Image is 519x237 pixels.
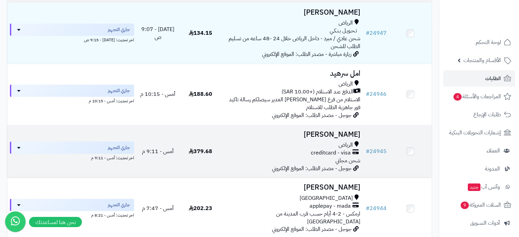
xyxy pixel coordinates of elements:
div: اخر تحديث: أمس - 8:21 م [10,211,134,218]
span: الرياض [338,141,353,149]
div: اخر تحديث: أمس - 10:15 م [10,97,134,104]
a: #24946 [366,90,387,98]
span: creditcard - visa [311,149,351,157]
span: شحن مجاني [335,157,360,165]
span: جاري التجهيز [108,202,130,208]
span: جاري التجهيز [108,26,130,33]
span: جديد [468,183,480,191]
h3: [PERSON_NAME] [224,131,360,138]
span: 9 [460,201,469,209]
span: جاري التجهيز [108,144,130,151]
span: وآتس آب [467,182,500,192]
span: الدفع عند الاستلام (+10.00 SAR) [282,88,354,96]
a: المدونة [443,161,515,177]
span: جوجل - مصدر الطلب: الموقع الإلكتروني [272,225,351,233]
span: السلات المتروكة [460,200,501,210]
a: المراجعات والأسئلة4 [443,88,515,105]
span: أمس - 9:11 م [142,147,174,155]
span: ارمكس - 2-4 أيام حسب قرب المدينة من [GEOGRAPHIC_DATA] [276,210,360,226]
a: لوحة التحكم [443,34,515,50]
span: جاري التجهيز [108,87,130,94]
span: جوجل - مصدر الطلب: الموقع الإلكتروني [272,164,351,173]
a: وآتس آبجديد [443,179,515,195]
span: أمس - 7:47 م [142,204,174,212]
span: إشعارات التحويلات البنكية [449,128,501,137]
span: # [366,29,370,37]
div: اخر تحديث: أمس - 9:11 م [10,154,134,161]
span: 188.60 [189,90,212,98]
img: logo-2.png [473,9,513,24]
span: applepay - mada [309,202,351,210]
span: المراجعات والأسئلة [453,92,501,101]
span: 4 [453,93,462,101]
a: #24947 [366,29,387,37]
span: # [366,90,370,98]
h3: امل سرهيد [224,70,360,77]
span: # [366,204,370,212]
a: إشعارات التحويلات البنكية [443,124,515,141]
a: السلات المتروكة9 [443,197,515,213]
h3: [PERSON_NAME] [224,183,360,191]
a: #24944 [366,204,387,212]
a: طلبات الإرجاع [443,106,515,123]
span: الطلبات [485,74,501,83]
a: #24945 [366,147,387,155]
a: أدوات التسويق [443,215,515,231]
span: الرياض [338,19,353,27]
span: لوحة التحكم [476,38,501,47]
span: # [366,147,370,155]
span: [GEOGRAPHIC_DATA] [300,194,353,202]
span: 202.23 [189,204,212,212]
span: الأقسام والمنتجات [463,56,501,65]
span: أدوات التسويق [470,218,500,228]
span: جوجل - مصدر الطلب: الموقع الإلكتروني [272,111,351,119]
a: الطلبات [443,70,515,87]
span: طلبات الإرجاع [473,110,501,119]
span: أمس - 10:15 م [140,90,175,98]
span: 134.15 [189,29,212,37]
div: اخر تحديث: [DATE] - 9:15 ص [10,36,134,43]
span: العملاء [487,146,500,155]
span: [DATE] - 9:07 ص [141,25,174,41]
span: الاستلام من فرع [PERSON_NAME] الغدير سيصلكم رسالة تاكيد فور جاهزية الطلب للاستلام [229,95,360,112]
span: الرياض [338,80,353,88]
span: زيارة مباشرة - مصدر الطلب: الموقع الإلكتروني [262,50,351,58]
span: شحن عادي / مبرد - داخل الرياض خلال 24 -48 ساعه من تسليم الطلب للشحن [229,34,360,50]
span: 379.68 [189,147,212,155]
a: العملاء [443,143,515,159]
span: المدونة [485,164,500,174]
span: تـحـويـل بـنـكـي [330,27,357,35]
h3: [PERSON_NAME] [224,9,360,16]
